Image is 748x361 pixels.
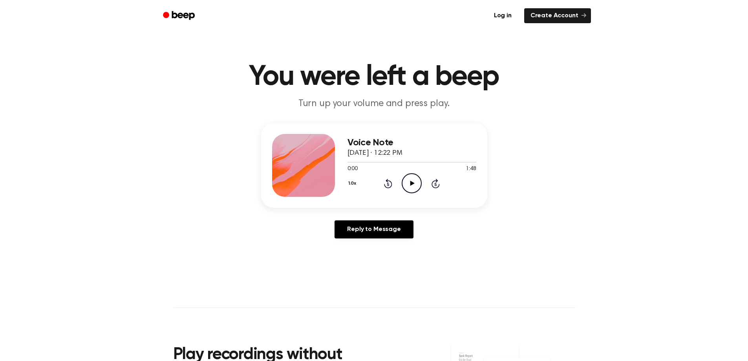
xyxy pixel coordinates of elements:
[524,8,591,23] a: Create Account
[173,63,575,91] h1: You were left a beep
[335,220,413,238] a: Reply to Message
[347,177,359,190] button: 1.0x
[347,165,358,173] span: 0:00
[486,7,519,25] a: Log in
[347,150,402,157] span: [DATE] · 12:22 PM
[347,137,476,148] h3: Voice Note
[157,8,202,24] a: Beep
[223,97,525,110] p: Turn up your volume and press play.
[466,165,476,173] span: 1:48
